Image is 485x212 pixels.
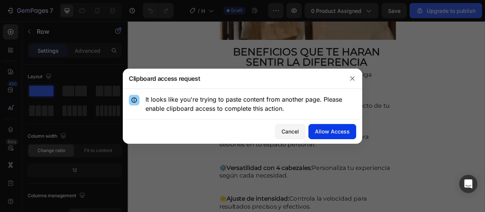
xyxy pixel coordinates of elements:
[129,74,200,83] h3: Clipboard access request
[126,103,245,112] strong: Tonifica y reduce zonas difíciles:
[145,95,356,113] p: It looks like you're trying to paste content from another page. Please enable clipboard access to...
[315,127,350,135] div: Allow Access
[126,143,173,152] strong: Uso en casa:
[126,64,216,73] strong: Relaja músculos tensos:
[308,124,356,139] button: Allow Access
[114,32,341,59] h2: beneficios que TE HARAN SENTIR LA DIFERENCIA
[126,182,234,191] strong: Versatilidad con 4 cabezales:
[282,127,299,135] div: Cancel
[459,175,477,193] div: Open Intercom Messenger
[275,124,305,139] button: Cancel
